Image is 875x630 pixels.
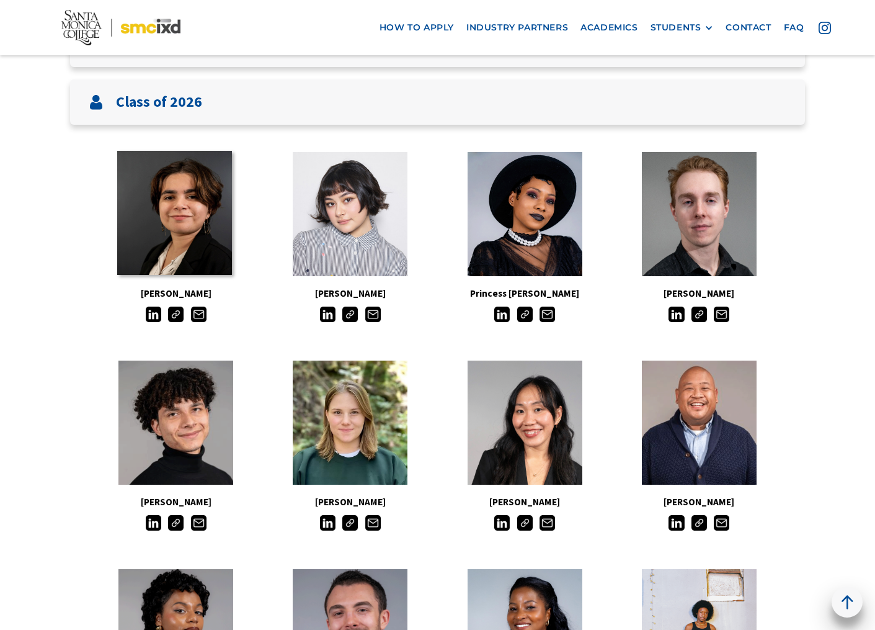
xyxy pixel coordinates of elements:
img: LinkedIn icon [320,515,335,531]
h5: [PERSON_NAME] [612,286,786,302]
a: how to apply [373,16,460,39]
a: industry partners [460,16,574,39]
a: contact [719,16,777,39]
div: STUDENTS [651,22,714,33]
img: Email icon [714,515,729,531]
img: Link icon [168,515,184,531]
img: Email icon [540,515,555,531]
h5: [PERSON_NAME] [89,286,263,302]
img: Link icon [517,307,533,322]
img: User icon [89,95,104,110]
a: Academics [574,16,644,39]
img: LinkedIn icon [146,515,161,531]
img: LinkedIn icon [146,307,161,322]
img: Link icon [517,515,533,531]
img: LinkedIn icon [494,515,510,531]
h5: [PERSON_NAME] [263,286,437,302]
img: LinkedIn icon [320,307,335,322]
a: faq [778,16,811,39]
a: back to top [832,587,863,618]
img: Link icon [168,307,184,322]
img: icon - instagram [819,22,831,34]
img: Link icon [342,307,358,322]
img: Link icon [691,307,707,322]
img: Link icon [342,515,358,531]
h3: Class of 2026 [116,93,202,111]
img: Link icon [691,515,707,531]
div: STUDENTS [651,22,701,33]
img: Email icon [714,307,729,322]
img: LinkedIn icon [494,307,510,322]
h5: [PERSON_NAME] [89,494,263,510]
img: Email icon [191,515,207,531]
img: Santa Monica College - SMC IxD logo [61,10,181,45]
img: Email icon [540,307,555,322]
h5: Princess [PERSON_NAME] [438,286,612,302]
img: Email icon [365,515,381,531]
img: LinkedIn icon [668,515,684,531]
h5: [PERSON_NAME] [438,494,612,510]
h5: [PERSON_NAME] [263,494,437,510]
img: LinkedIn icon [668,307,684,322]
img: Email icon [191,307,207,322]
h5: [PERSON_NAME] [612,494,786,510]
img: Email icon [365,307,381,322]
